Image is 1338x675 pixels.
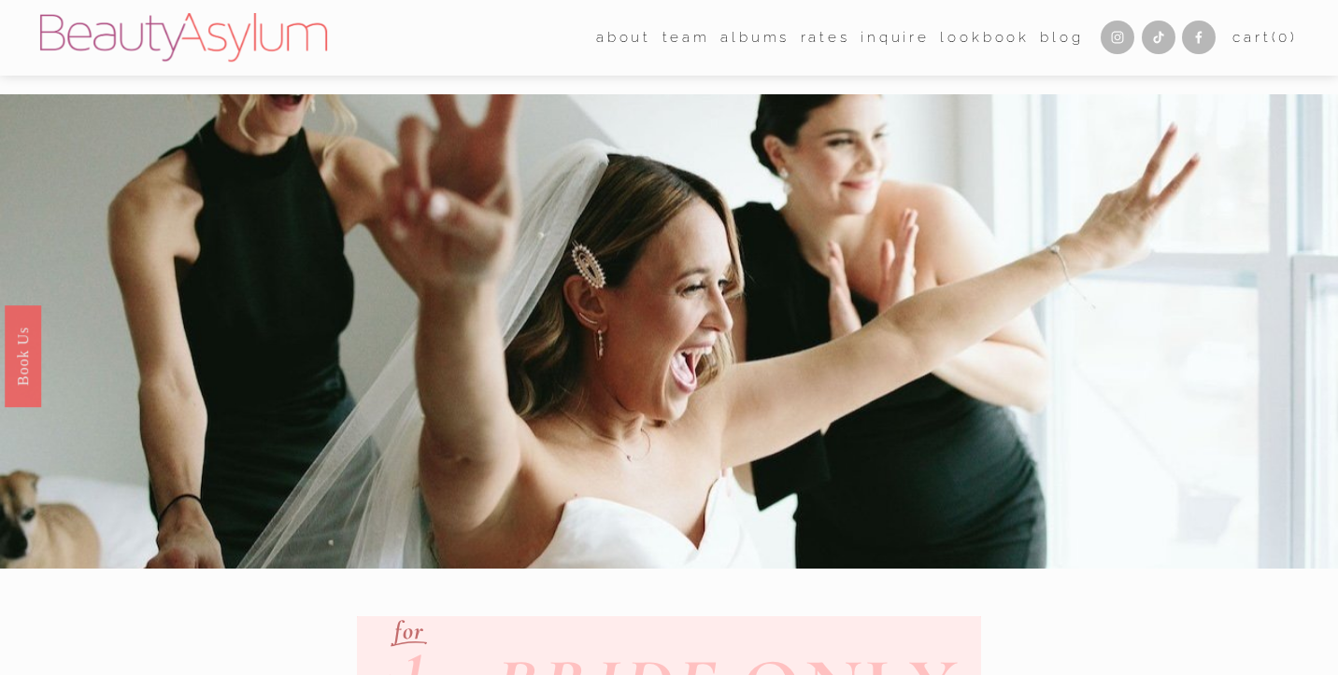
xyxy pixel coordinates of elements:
[1142,21,1175,54] a: TikTok
[1272,29,1298,46] span: ( )
[596,23,651,52] a: folder dropdown
[1278,29,1290,46] span: 0
[1232,25,1298,51] a: 0 items in cart
[394,615,424,646] em: for
[801,23,850,52] a: Rates
[662,25,710,51] span: team
[720,23,790,52] a: albums
[596,25,651,51] span: about
[1040,23,1083,52] a: Blog
[5,304,41,406] a: Book Us
[861,23,930,52] a: Inquire
[662,23,710,52] a: folder dropdown
[40,13,327,62] img: Beauty Asylum | Bridal Hair &amp; Makeup Charlotte &amp; Atlanta
[1182,21,1216,54] a: Facebook
[940,23,1030,52] a: Lookbook
[1101,21,1134,54] a: Instagram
